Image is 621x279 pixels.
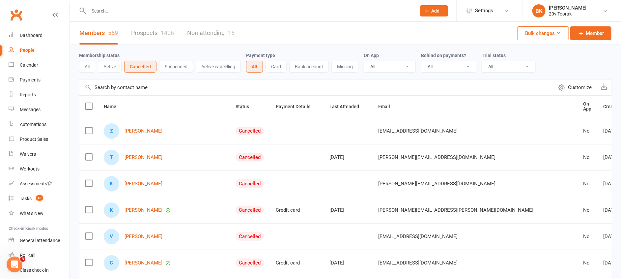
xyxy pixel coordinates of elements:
[331,61,358,73] button: Missing
[36,195,43,201] span: 48
[20,33,42,38] div: Dashboard
[20,92,36,97] div: Reports
[9,263,70,278] a: Class kiosk mode
[9,58,70,73] a: Calendar
[9,73,70,87] a: Payments
[104,103,124,110] button: Name
[583,181,591,187] div: No
[20,181,52,186] div: Assessments
[236,206,264,214] div: Cancelled
[289,61,329,73] button: Bank account
[236,259,264,267] div: Cancelled
[187,22,235,45] a: Non-attending15
[125,181,162,187] a: [PERSON_NAME]
[9,28,70,43] a: Dashboard
[329,260,366,266] div: [DATE]
[276,207,318,213] div: Credit card
[20,196,32,201] div: Tasks
[87,6,411,15] input: Search...
[9,206,70,221] a: What's New
[518,26,569,40] button: Bulk changes
[276,104,318,109] span: Payment Details
[20,267,49,273] div: Class check-in
[378,151,495,164] span: [PERSON_NAME][EMAIL_ADDRESS][DOMAIN_NAME]
[378,257,458,269] span: [EMAIL_ADDRESS][DOMAIN_NAME]
[568,83,592,91] span: Customize
[9,176,70,191] a: Assessments
[79,61,95,73] button: All
[98,61,122,73] button: Active
[236,179,264,188] div: Cancelled
[125,260,162,266] a: [PERSON_NAME]
[246,61,263,73] button: All
[131,22,174,45] a: Prospects1406
[586,29,604,37] span: Member
[432,8,440,14] span: Add
[236,232,264,241] div: Cancelled
[20,122,46,127] div: Automations
[228,29,235,36] div: 15
[583,260,591,266] div: No
[583,207,591,213] div: No
[20,238,60,243] div: General attendance
[583,155,591,160] div: No
[9,102,70,117] a: Messages
[532,4,546,17] div: BK
[20,77,41,82] div: Payments
[570,26,611,40] a: Member
[577,96,597,118] th: On App
[125,207,162,213] a: [PERSON_NAME]
[125,128,162,134] a: [PERSON_NAME]
[8,7,24,23] a: Clubworx
[378,103,397,110] button: Email
[196,61,241,73] button: Active cancelling
[20,137,48,142] div: Product Sales
[20,62,38,68] div: Calendar
[104,123,119,139] div: Zahra
[125,234,162,239] a: [PERSON_NAME]
[482,53,506,58] label: Trial status
[549,11,586,17] div: 20v Toorak
[364,53,379,58] label: On App
[9,87,70,102] a: Reports
[104,229,119,244] div: Valerie
[9,147,70,162] a: Waivers
[329,207,366,213] div: [DATE]
[9,162,70,176] a: Workouts
[329,104,366,109] span: Last Attended
[421,53,466,58] label: Behind on payments?
[378,204,533,216] span: [PERSON_NAME][EMAIL_ADDRESS][PERSON_NAME][DOMAIN_NAME]
[9,117,70,132] a: Automations
[236,153,264,162] div: Cancelled
[9,43,70,58] a: People
[79,79,554,95] input: Search by contact name
[329,155,366,160] div: [DATE]
[20,151,36,157] div: Waivers
[583,128,591,134] div: No
[583,234,591,239] div: No
[124,61,156,73] button: Cancelled
[554,79,596,95] button: Customize
[378,104,397,109] span: Email
[9,233,70,248] a: General attendance kiosk mode
[420,5,448,16] button: Add
[378,177,495,190] span: [PERSON_NAME][EMAIL_ADDRESS][DOMAIN_NAME]
[20,107,41,112] div: Messages
[20,166,40,171] div: Workouts
[161,29,174,36] div: 1406
[7,257,22,272] iframe: Intercom live chat
[475,3,493,18] span: Settings
[276,260,318,266] div: Credit card
[549,5,586,11] div: [PERSON_NAME]
[79,22,118,45] a: Members559
[20,253,35,258] div: Roll call
[378,125,458,137] span: [EMAIL_ADDRESS][DOMAIN_NAME]
[378,230,458,243] span: [EMAIL_ADDRESS][DOMAIN_NAME]
[159,61,193,73] button: Suspended
[9,248,70,263] a: Roll call
[236,127,264,135] div: Cancelled
[266,61,287,73] button: Card
[104,255,119,271] div: Chrys
[125,155,162,160] a: [PERSON_NAME]
[329,103,366,110] button: Last Attended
